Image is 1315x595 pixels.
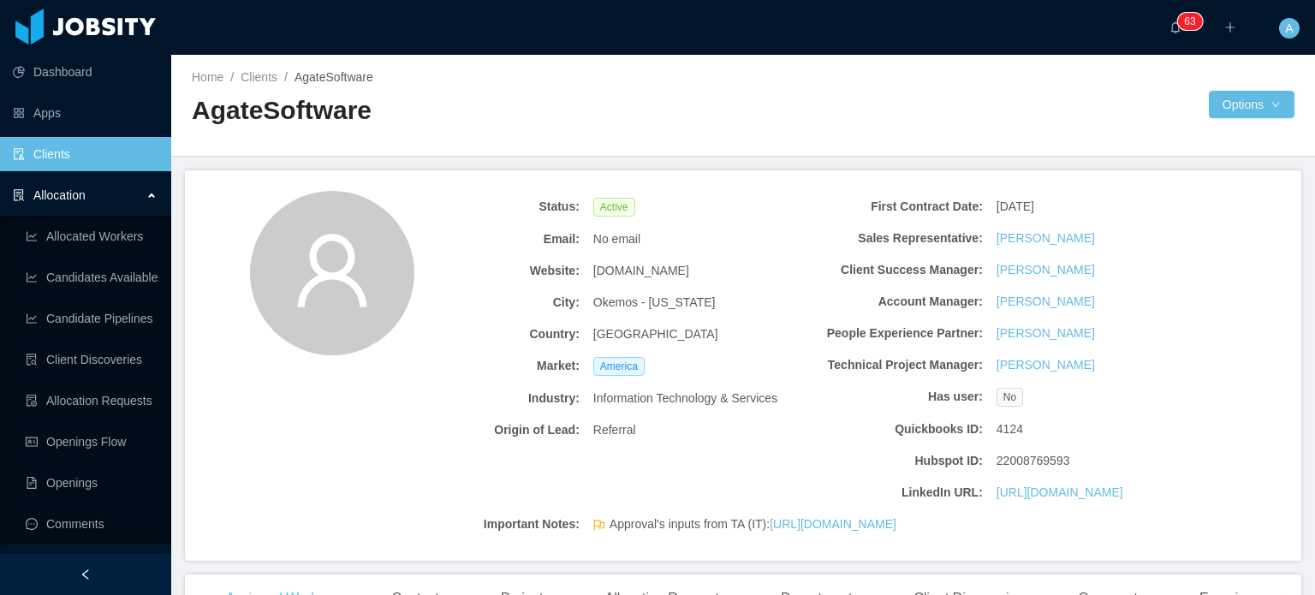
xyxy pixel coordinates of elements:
b: LinkedIn URL: [794,484,983,502]
span: A [1285,18,1293,39]
a: icon: line-chartCandidates Available [26,260,158,295]
span: AgateSoftware [295,70,373,84]
a: [URL][DOMAIN_NAME] [997,484,1123,502]
b: Country: [391,325,580,343]
sup: 63 [1177,13,1202,30]
a: icon: appstoreApps [13,96,158,130]
span: No email [593,230,640,248]
b: People Experience Partner: [794,324,983,342]
p: 6 [1184,13,1190,30]
i: icon: bell [1169,21,1181,33]
a: [PERSON_NAME] [997,324,1095,342]
a: icon: pie-chartDashboard [13,55,158,89]
i: icon: solution [13,189,25,201]
span: Approval's inputs from TA (IT): [610,515,896,533]
b: City: [391,294,580,312]
b: Hubspot ID: [794,452,983,470]
span: [GEOGRAPHIC_DATA] [593,325,718,343]
button: Optionsicon: down [1209,91,1294,118]
span: / [284,70,288,84]
span: America [593,357,645,376]
a: [PERSON_NAME] [997,229,1095,247]
a: [URL][DOMAIN_NAME] [770,517,896,531]
b: Sales Representative: [794,229,983,247]
span: / [230,70,234,84]
a: [PERSON_NAME] [997,261,1095,279]
a: icon: file-textOpenings [26,466,158,500]
b: Status: [391,198,580,216]
a: Clients [241,70,277,84]
b: Technical Project Manager: [794,356,983,374]
b: Quickbooks ID: [794,420,983,438]
a: Home [192,70,223,84]
i: icon: user [291,229,373,312]
i: icon: plus [1224,21,1236,33]
span: Allocation [33,188,86,202]
b: Email: [391,230,580,248]
a: icon: robot [13,548,158,582]
a: icon: file-searchClient Discoveries [26,342,158,377]
b: Has user: [794,388,983,406]
a: icon: line-chartCandidate Pipelines [26,301,158,336]
b: Industry: [391,390,580,408]
div: [DATE] [990,191,1192,223]
span: Active [593,198,635,217]
span: No [997,388,1023,407]
p: 3 [1190,13,1196,30]
b: Origin of Lead: [391,421,580,439]
b: Market: [391,357,580,375]
span: 22008769593 [997,452,1070,470]
span: 4124 [997,420,1023,438]
b: Website: [391,262,580,280]
a: icon: messageComments [26,507,158,541]
span: flag [593,519,605,537]
h2: AgateSoftware [192,93,743,128]
a: icon: idcardOpenings Flow [26,425,158,459]
span: Referral [593,421,636,439]
a: icon: line-chartAllocated Workers [26,219,158,253]
a: icon: auditClients [13,137,158,171]
a: icon: file-doneAllocation Requests [26,384,158,418]
a: [PERSON_NAME] [997,293,1095,311]
a: [PERSON_NAME] [997,356,1095,374]
b: Account Manager: [794,293,983,311]
b: Important Notes: [391,515,580,533]
b: Client Success Manager: [794,261,983,279]
b: First Contract Date: [794,198,983,216]
span: Information Technology & Services [593,390,777,408]
span: Okemos - [US_STATE] [593,294,716,312]
span: [DOMAIN_NAME] [593,262,689,280]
